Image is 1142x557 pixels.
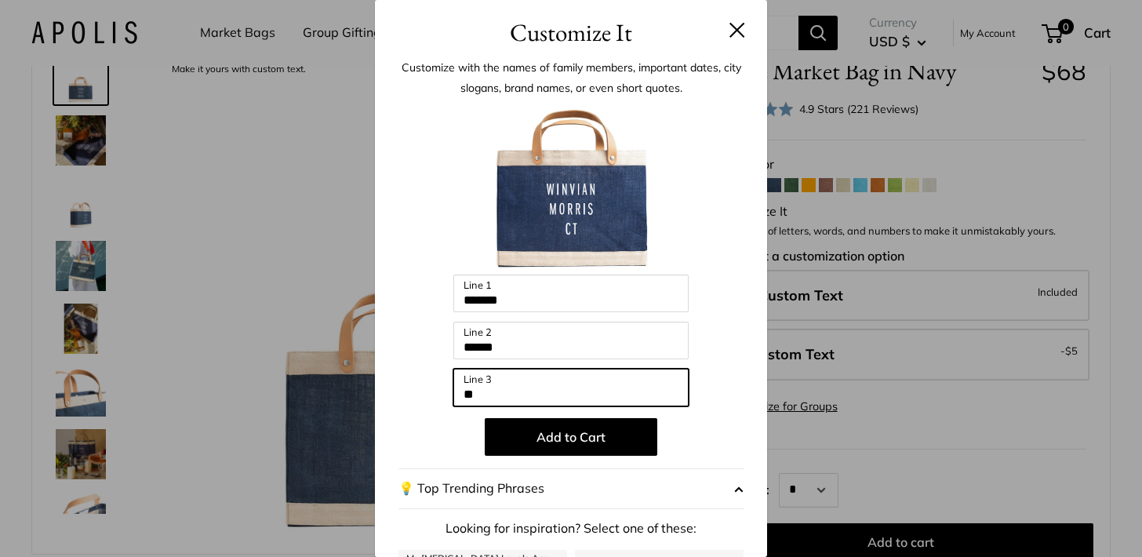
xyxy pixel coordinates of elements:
img: customizer-prod [485,102,657,275]
p: Looking for inspiration? Select one of these: [398,517,744,541]
p: Customize with the names of family members, important dates, city slogans, brand names, or even s... [398,57,744,98]
button: Add to Cart [485,418,657,456]
h3: Customize It [398,14,744,51]
button: 💡 Top Trending Phrases [398,468,744,509]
